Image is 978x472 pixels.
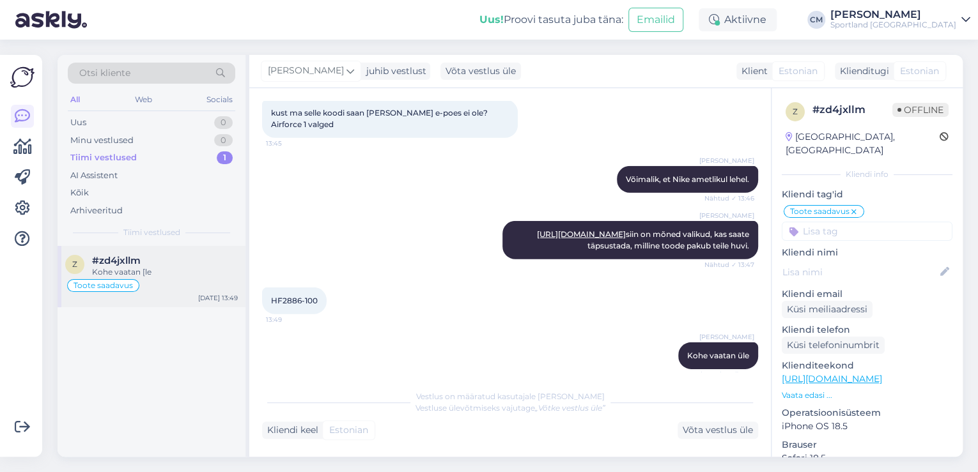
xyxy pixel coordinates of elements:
span: Kohe vaatan üle [687,351,749,360]
div: Võta vestlus üle [678,422,758,439]
span: Võimalik, et Nike ametlikul lehel. [626,174,749,184]
span: Tiimi vestlused [123,227,180,238]
span: #zd4jxllm [92,255,141,266]
p: iPhone OS 18.5 [782,420,952,433]
div: Küsi meiliaadressi [782,301,873,318]
span: HF2886-100 [271,296,318,305]
div: AI Assistent [70,169,118,182]
div: Kliendi info [782,169,952,180]
div: Klienditugi [835,65,889,78]
span: Estonian [329,423,368,437]
span: Vestlus on määratud kasutajale [PERSON_NAME] [416,392,605,401]
p: Brauser [782,438,952,452]
span: Offline [892,103,949,117]
div: 0 [214,116,233,129]
span: Vestluse ülevõtmiseks vajutage [415,403,605,413]
span: z [72,259,77,269]
span: 13:45 [266,139,314,148]
p: Vaata edasi ... [782,390,952,401]
div: Võta vestlus üle [440,63,521,80]
span: Otsi kliente [79,66,130,80]
span: [PERSON_NAME] [699,156,754,165]
p: Klienditeekond [782,359,952,372]
div: [DATE] 13:49 [198,293,238,303]
div: Proovi tasuta juba täna: [479,12,623,27]
span: [PERSON_NAME] [699,211,754,220]
b: Uus! [479,13,504,26]
a: [PERSON_NAME]Sportland [GEOGRAPHIC_DATA] [830,10,970,30]
div: Sportland [GEOGRAPHIC_DATA] [830,20,956,30]
span: Estonian [900,65,939,78]
div: Klient [736,65,768,78]
span: z [793,107,798,116]
div: 0 [214,134,233,147]
a: [URL][DOMAIN_NAME] [782,373,882,384]
div: juhib vestlust [361,65,426,78]
div: Kliendi keel [262,423,318,437]
div: Kohe vaatan [le [92,266,238,278]
div: [PERSON_NAME] [830,10,956,20]
div: Kõik [70,187,89,199]
div: 1 [217,151,233,164]
span: Estonian [779,65,818,78]
span: [PERSON_NAME] [268,64,344,78]
span: Nähtud ✓ 13:46 [704,194,754,203]
p: Operatsioonisüsteem [782,406,952,420]
button: Emailid [628,8,683,32]
p: Kliendi nimi [782,246,952,259]
span: [PERSON_NAME] [699,332,754,342]
div: Minu vestlused [70,134,134,147]
p: Kliendi email [782,287,952,301]
div: CM [807,11,825,29]
a: [URL][DOMAIN_NAME] [537,229,626,239]
img: Askly Logo [10,65,35,89]
i: „Võtke vestlus üle” [535,403,605,413]
div: All [68,91,82,108]
p: Safari 18.5 [782,452,952,465]
div: [GEOGRAPHIC_DATA], [GEOGRAPHIC_DATA] [786,130,940,157]
span: Toote saadavus [790,208,850,215]
div: Aktiivne [699,8,777,31]
span: kust ma selle koodi saan [PERSON_NAME] e-poes ei ole? Airforce 1 valged [271,108,490,129]
span: siin on mõned valikud, kas saate täpsustada, milline toode pakub teile huvi. [537,229,751,250]
div: # zd4jxllm [812,102,892,118]
p: Kliendi telefon [782,323,952,337]
span: (Muudetud) 13:53 [700,370,754,379]
div: Uus [70,116,86,129]
div: Web [132,91,155,108]
div: Arhiveeritud [70,204,123,217]
p: Kliendi tag'id [782,188,952,201]
div: Socials [204,91,235,108]
input: Lisa nimi [782,265,938,279]
span: Nähtud ✓ 13:47 [704,260,754,270]
div: Küsi telefoninumbrit [782,337,885,354]
input: Lisa tag [782,222,952,241]
span: Toote saadavus [74,282,133,289]
div: Tiimi vestlused [70,151,137,164]
span: 13:49 [266,315,314,324]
